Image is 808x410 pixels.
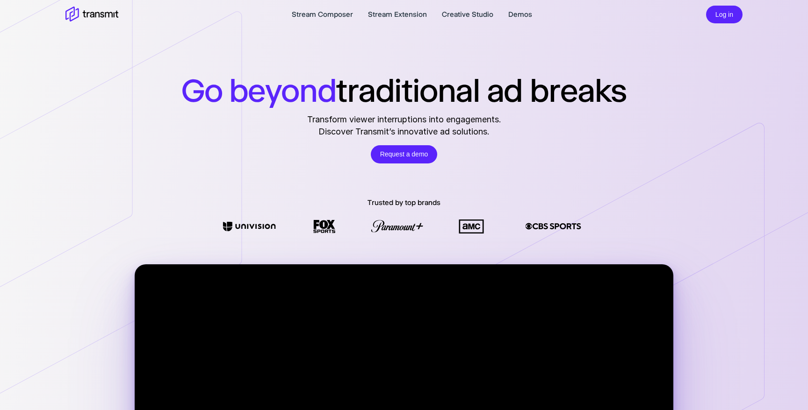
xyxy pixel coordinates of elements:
span: Transform viewer interruptions into engagements. [307,113,501,126]
a: Log in [706,9,743,18]
span: Go beyond [181,71,336,110]
p: Trusted by top brands [368,197,440,208]
a: Request a demo [371,145,438,163]
span: Discover Transmit’s innovative ad solutions. [307,126,501,138]
a: Stream Composer [292,9,353,20]
h1: traditional ad breaks [181,71,627,110]
a: Creative Studio [442,9,493,20]
a: Stream Extension [368,9,427,20]
a: Demos [508,9,532,20]
button: Log in [706,6,743,24]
